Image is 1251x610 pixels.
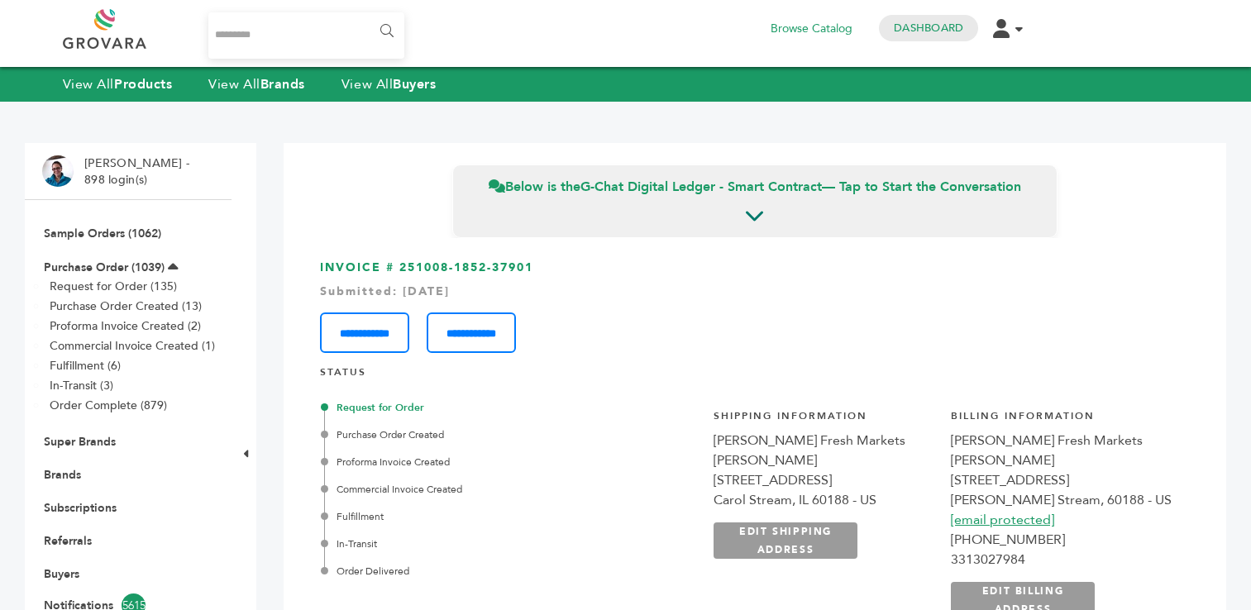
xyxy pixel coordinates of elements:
a: Proforma Invoice Created (2) [50,318,201,334]
a: View AllBuyers [341,75,437,93]
div: [PERSON_NAME] [714,450,934,470]
a: Subscriptions [44,500,117,516]
div: Order Delivered [324,564,624,579]
div: [STREET_ADDRESS] [951,470,1172,490]
div: Request for Order [324,400,624,415]
div: Proforma Invoice Created [324,455,624,469]
strong: G-Chat Digital Ledger - Smart Contract [580,178,822,196]
a: Order Complete (879) [50,398,167,413]
a: Dashboard [894,21,963,36]
a: In-Transit (3) [50,378,113,393]
a: Buyers [44,566,79,582]
div: [PERSON_NAME] Fresh Markets [951,431,1172,450]
div: Submitted: [DATE] [320,284,1190,300]
h4: Billing Information [951,409,1172,431]
a: Commercial Invoice Created (1) [50,338,215,354]
div: [PERSON_NAME] Stream, 60188 - US [951,490,1172,510]
div: [STREET_ADDRESS] [714,470,934,490]
strong: Brands [260,75,305,93]
input: Search... [208,12,404,59]
div: 3313027984 [951,550,1172,569]
div: [PERSON_NAME] Fresh Markets [714,431,934,450]
a: [email protected] [951,511,1054,529]
h4: STATUS [320,365,1190,388]
strong: Products [114,75,172,93]
a: View AllBrands [208,75,305,93]
div: Commercial Invoice Created [324,482,624,497]
div: [PERSON_NAME] [951,450,1172,470]
a: Fulfillment (6) [50,358,121,374]
h3: INVOICE # 251008-1852-37901 [320,260,1190,353]
div: [PHONE_NUMBER] [951,530,1172,550]
a: Super Brands [44,434,116,450]
h4: Shipping Information [714,409,934,431]
a: Sample Orders (1062) [44,226,161,241]
li: [PERSON_NAME] - 898 login(s) [84,155,193,188]
div: Carol Stream, IL 60188 - US [714,490,934,510]
span: Below is the — Tap to Start the Conversation [489,178,1021,196]
a: View AllProducts [63,75,173,93]
a: Brands [44,467,81,483]
strong: Buyers [393,75,436,93]
div: Fulfillment [324,509,624,524]
a: Request for Order (135) [50,279,177,294]
div: Purchase Order Created [324,427,624,442]
a: Purchase Order Created (13) [50,298,202,314]
a: Purchase Order (1039) [44,260,165,275]
div: In-Transit [324,536,624,551]
a: Referrals [44,533,92,549]
a: EDIT SHIPPING ADDRESS [714,522,857,559]
a: Browse Catalog [771,20,852,38]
